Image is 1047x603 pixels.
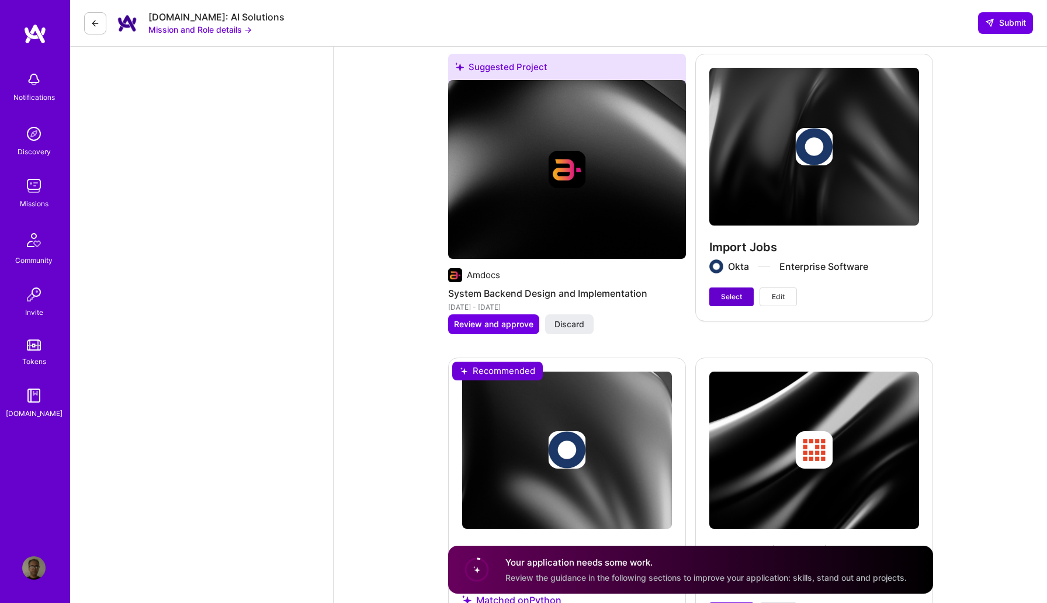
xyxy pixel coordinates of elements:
[22,283,46,306] img: Invite
[554,318,584,330] span: Discard
[548,151,585,188] img: Company logo
[22,68,46,91] img: bell
[505,556,907,569] h4: Your application needs some work.
[985,17,1026,29] span: Submit
[116,12,139,35] img: Company Logo
[19,556,48,580] a: User Avatar
[448,54,686,85] div: Suggested Project
[709,287,754,306] button: Select
[6,407,63,420] div: [DOMAIN_NAME]
[448,268,462,282] img: Company logo
[448,314,539,334] button: Review and approve
[27,339,41,351] img: tokens
[25,306,43,318] div: Invite
[15,254,53,266] div: Community
[772,292,785,302] span: Edit
[467,269,500,281] div: Amdocs
[22,384,46,407] img: guide book
[22,355,46,368] div: Tokens
[22,556,46,580] img: User Avatar
[448,301,686,313] div: [DATE] - [DATE]
[20,197,48,210] div: Missions
[13,91,55,103] div: Notifications
[978,12,1033,33] button: Submit
[448,80,686,258] img: cover
[20,226,48,254] img: Community
[91,19,100,28] i: icon LeftArrowDark
[148,23,252,36] button: Mission and Role details →
[22,174,46,197] img: teamwork
[148,11,285,23] div: [DOMAIN_NAME]: AI Solutions
[985,18,994,27] i: icon SendLight
[23,23,47,44] img: logo
[505,572,907,582] span: Review the guidance in the following sections to improve your application: skills, stand out and ...
[18,145,51,158] div: Discovery
[448,286,686,301] h4: System Backend Design and Implementation
[721,292,742,302] span: Select
[455,63,464,71] i: icon SuggestedTeams
[22,122,46,145] img: discovery
[454,318,533,330] span: Review and approve
[545,314,594,334] button: Discard
[760,287,797,306] button: Edit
